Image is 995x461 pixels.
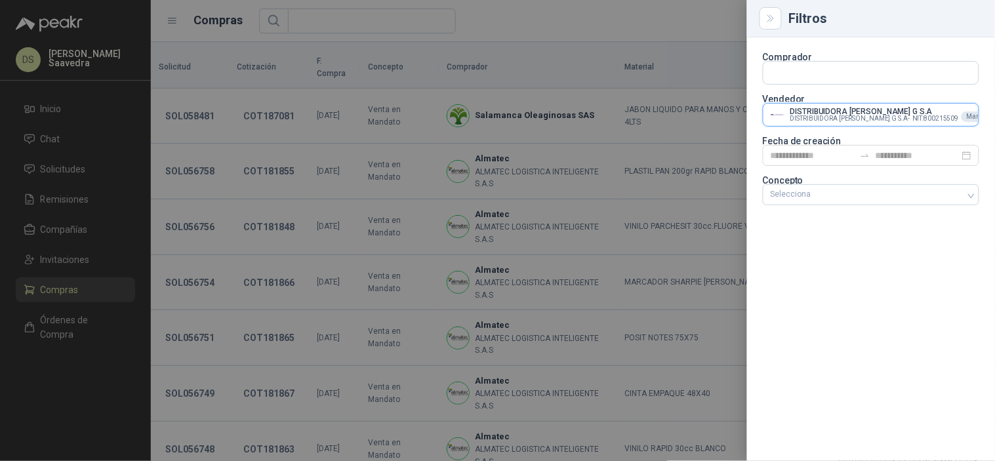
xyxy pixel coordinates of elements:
p: Concepto [763,176,979,184]
p: Comprador [763,53,979,61]
p: Vendedor [763,95,979,103]
p: Fecha de creación [763,137,979,145]
div: Filtros [789,12,979,25]
button: Close [763,10,779,26]
span: swap-right [860,150,870,161]
span: to [860,150,870,161]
